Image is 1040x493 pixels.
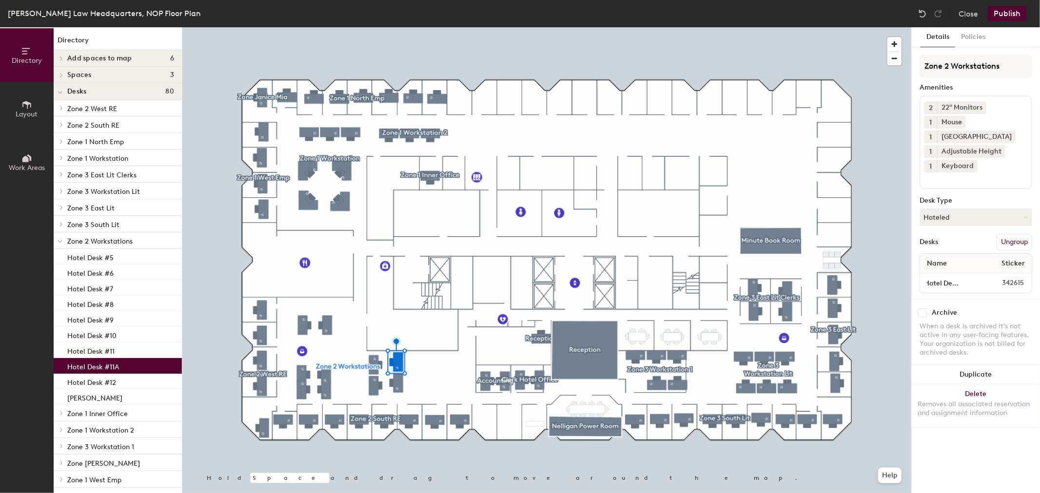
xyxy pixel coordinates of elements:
img: Redo [933,9,943,19]
div: Adjustable Height [937,145,1005,158]
span: Spaces [67,71,92,79]
p: [PERSON_NAME] [67,391,122,402]
span: Directory [12,57,42,65]
span: Zone 1 West Emp [67,476,121,484]
input: Unnamed desk [922,276,979,290]
span: Add spaces to map [67,55,132,62]
div: Archive [932,309,957,317]
p: Hotel Desk #11 [67,344,115,356]
span: Layout [16,110,38,118]
span: Desks [67,88,86,95]
div: Removes all associated reservation and assignment information [918,400,1034,417]
span: Zone [PERSON_NAME] [67,459,140,468]
span: Zone 3 East Lit Clerks [67,171,137,179]
span: Zone 2 South RE [67,121,119,130]
span: Zone 1 Workstation 2 [67,426,134,435]
button: Ungroup [997,234,1032,250]
div: [GEOGRAPHIC_DATA] [937,131,1016,143]
span: Zone 1 Workstation [67,154,128,163]
span: Zone 1 North Emp [67,138,124,146]
button: 1 [924,160,937,172]
button: Policies [955,27,991,47]
span: Zone 3 Workstation Lit [67,188,140,196]
div: Amenities [920,84,1032,92]
img: Undo [918,9,927,19]
div: Keyboard [937,160,978,172]
div: Desks [920,238,938,246]
span: 2 [929,103,933,113]
span: Zone 2 Workstations [67,237,133,246]
p: Hotel Desk #12 [67,376,116,387]
span: 6 [170,55,174,62]
span: Zone 2 West RE [67,105,117,113]
span: 1 [930,147,932,157]
button: Help [878,468,902,483]
div: Mouse [937,116,966,129]
p: Hotel Desk #11A [67,360,119,371]
span: 3 [170,71,174,79]
button: 1 [924,145,937,158]
button: Hoteled [920,209,1032,226]
span: 1 [930,117,932,128]
p: Hotel Desk #9 [67,313,114,324]
button: Close [959,6,978,21]
button: 1 [924,116,937,129]
span: Work Areas [9,164,45,172]
span: Name [922,255,952,272]
span: Zone 1 Inner Office [67,410,128,418]
div: 22" Monitors [937,101,986,114]
button: Duplicate [912,365,1040,384]
button: Details [921,27,955,47]
button: DeleteRemoves all associated reservation and assignment information [912,384,1040,427]
div: When a desk is archived it's not active in any user-facing features. Your organization is not bil... [920,322,1032,357]
span: Zone 3 East Lit [67,204,115,212]
span: 342615 [979,278,1030,288]
p: Hotel Desk #10 [67,329,117,340]
h1: Directory [54,35,182,50]
p: Hotel Desk #5 [67,251,114,262]
p: Hotel Desk #6 [67,266,114,278]
button: 2 [924,101,937,114]
span: Zone 3 Workstation 1 [67,443,134,451]
span: Sticker [997,255,1030,272]
p: Hotel Desk #7 [67,282,113,293]
button: Publish [988,6,1026,21]
div: [PERSON_NAME] Law Headquarters, NOP Floor Plan [8,7,201,19]
span: 1 [930,132,932,142]
span: 1 [930,161,932,171]
p: Hotel Desk #8 [67,298,114,309]
div: Desk Type [920,197,1032,205]
span: Zone 3 South Lit [67,221,119,229]
span: 80 [165,88,174,95]
button: 1 [924,131,937,143]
